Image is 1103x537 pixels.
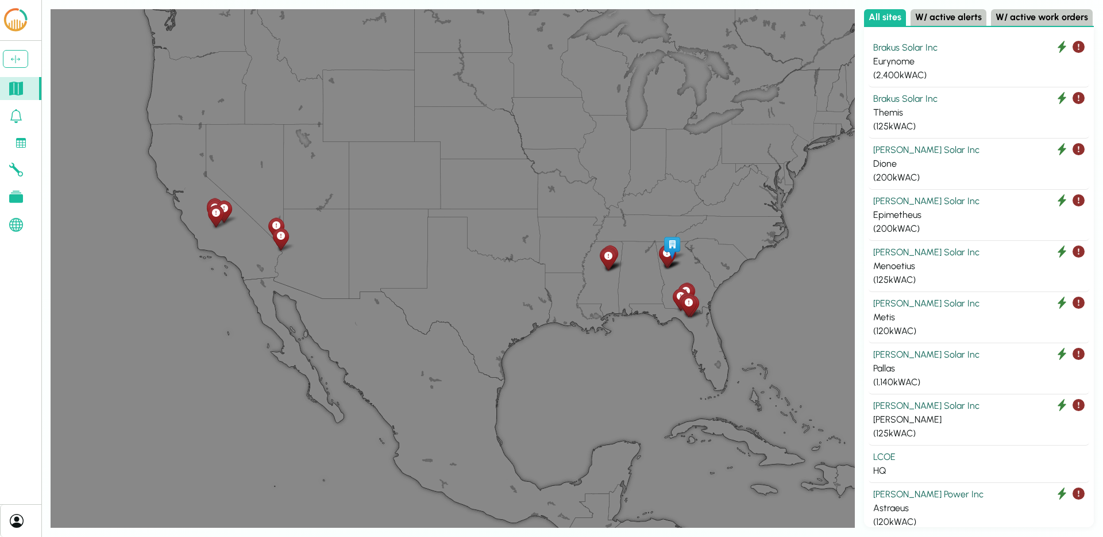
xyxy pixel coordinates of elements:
[873,515,1085,529] div: ( 120 kWAC)
[873,246,1085,259] div: [PERSON_NAME] Solar Inc
[873,324,1085,338] div: ( 120 kWAC)
[678,293,699,319] div: Astraeus
[206,203,226,229] div: Helios
[873,194,1085,208] div: [PERSON_NAME] Solar Inc
[873,143,1085,157] div: [PERSON_NAME] Solar Inc
[873,171,1085,185] div: ( 200 kWAC)
[873,273,1085,287] div: ( 125 kWAC)
[873,106,1085,120] div: Themis
[864,9,906,26] button: All sites
[873,464,1085,478] div: HQ
[2,7,29,33] img: LCOE.ai
[869,87,1089,139] button: Brakus Solar Inc Themis (125kWAC)
[657,243,677,269] div: Asteria
[677,291,697,317] div: Crius
[600,243,620,269] div: Hyperion
[873,297,1085,310] div: [PERSON_NAME] Solar Inc
[869,343,1089,394] button: [PERSON_NAME] Solar Inc Pallas (1,140kWAC)
[677,281,697,306] div: Aura
[873,120,1085,133] div: ( 125 kWAC)
[873,157,1085,171] div: Dione
[869,394,1089,446] button: [PERSON_NAME] Solar Inc [PERSON_NAME] (125kWAC)
[873,501,1085,515] div: Astraeus
[670,286,691,312] div: Cronus
[873,488,1085,501] div: [PERSON_NAME] Power Inc
[662,235,682,260] div: HQ
[873,208,1085,222] div: Epimetheus
[869,483,1089,534] button: [PERSON_NAME] Power Inc Astraeus (120kWAC)
[911,9,986,26] button: W/ active alerts
[873,310,1085,324] div: Metis
[873,222,1085,236] div: ( 200 kWAC)
[873,375,1085,389] div: ( 1,140 kWAC)
[873,413,1085,427] div: [PERSON_NAME]
[873,92,1085,106] div: Brakus Solar Inc
[864,9,1094,27] div: Select site list category
[869,241,1089,292] button: [PERSON_NAME] Solar Inc Menoetius (125kWAC)
[266,216,286,241] div: Menoetius
[873,68,1085,82] div: ( 2,400 kWAC)
[873,259,1085,273] div: Menoetius
[869,36,1089,87] button: Brakus Solar Inc Eurynome (2,400kWAC)
[599,245,619,271] div: Epimetheus
[271,226,291,252] div: Eurynome
[873,450,1085,464] div: LCOE
[991,9,1093,26] button: W/ active work orders
[873,55,1085,68] div: Eurynome
[214,198,234,224] div: Metis
[657,243,677,268] div: Theia
[676,281,696,307] div: Styx
[597,245,618,271] div: Dione
[205,196,225,222] div: Eurybia
[873,362,1085,375] div: Pallas
[873,348,1085,362] div: [PERSON_NAME] Solar Inc
[869,446,1089,483] button: LCOE HQ
[873,41,1085,55] div: Brakus Solar Inc
[598,246,618,272] div: Themis
[873,399,1085,413] div: [PERSON_NAME] Solar Inc
[873,427,1085,440] div: ( 125 kWAC)
[205,198,225,224] div: Clymene
[869,190,1089,241] button: [PERSON_NAME] Solar Inc Epimetheus (200kWAC)
[869,292,1089,343] button: [PERSON_NAME] Solar Inc Metis (120kWAC)
[869,139,1089,190] button: [PERSON_NAME] Solar Inc Dione (200kWAC)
